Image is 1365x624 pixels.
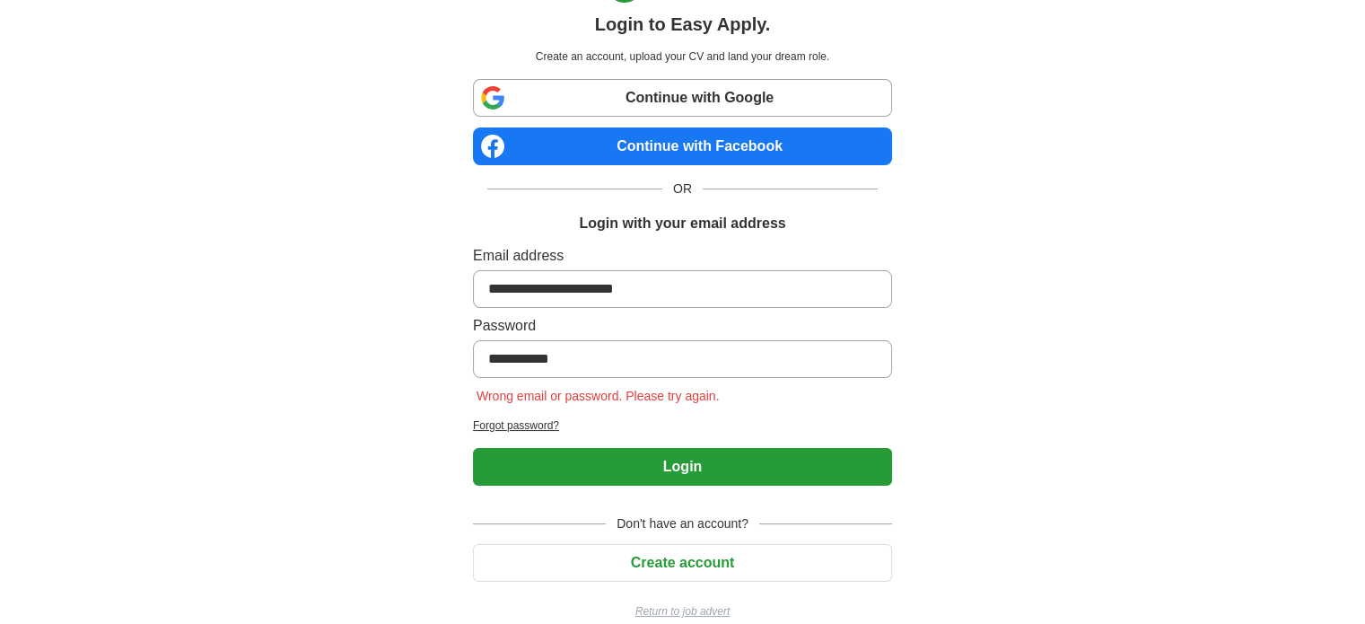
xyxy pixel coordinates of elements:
[662,180,703,198] span: OR
[579,213,785,234] h1: Login with your email address
[473,389,723,403] span: Wrong email or password. Please try again.
[473,555,892,570] a: Create account
[473,417,892,434] a: Forgot password?
[595,11,771,38] h1: Login to Easy Apply.
[473,544,892,582] button: Create account
[473,127,892,165] a: Continue with Facebook
[473,245,892,267] label: Email address
[473,603,892,620] a: Return to job advert
[477,48,888,65] p: Create an account, upload your CV and land your dream role.
[606,514,759,533] span: Don't have an account?
[473,79,892,117] a: Continue with Google
[473,448,892,486] button: Login
[473,315,892,337] label: Password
